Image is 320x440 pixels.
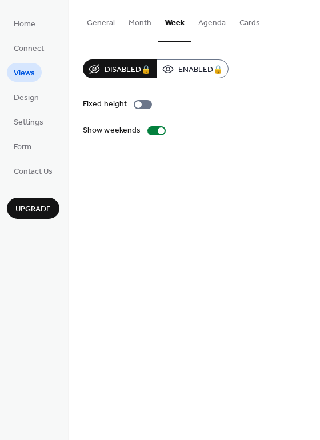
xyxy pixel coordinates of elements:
div: Show weekends [83,125,141,137]
div: Fixed height [83,98,127,110]
a: Settings [7,112,50,131]
span: Views [14,67,35,79]
span: Contact Us [14,166,53,178]
span: Connect [14,43,44,55]
a: Form [7,137,38,155]
a: Contact Us [7,161,59,180]
a: Design [7,87,46,106]
a: Home [7,14,42,33]
span: Home [14,18,35,30]
a: Views [7,63,42,82]
span: Upgrade [15,203,51,215]
span: Form [14,141,31,153]
span: Design [14,92,39,104]
span: Settings [14,117,43,129]
a: Connect [7,38,51,57]
button: Upgrade [7,198,59,219]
